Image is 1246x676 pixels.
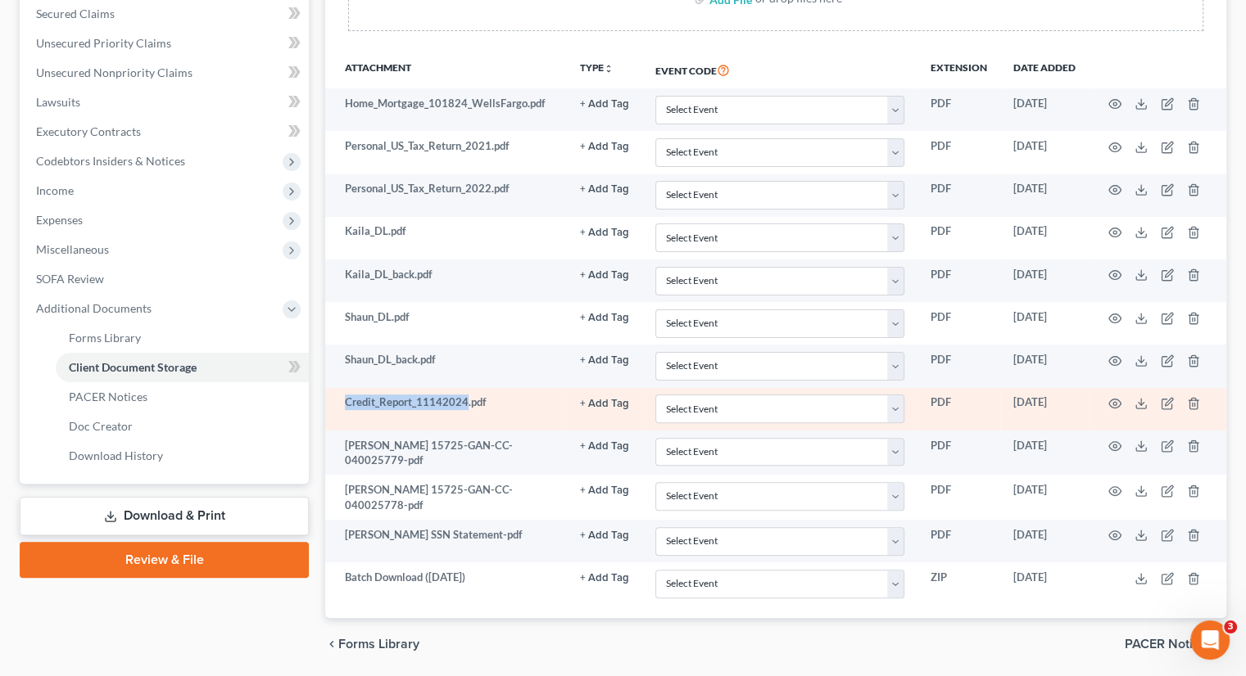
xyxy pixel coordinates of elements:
td: PDF [918,131,1000,174]
a: Executory Contracts [23,117,309,146]
span: Unsecured Priority Claims [36,36,171,50]
span: SOFA Review [36,272,104,286]
td: Batch Download ([DATE]) [325,562,567,605]
i: chevron_left [325,638,338,651]
td: [PERSON_NAME] 15725-GAN-CC-040025779-pdf [325,430,567,475]
a: SOFA Review [23,264,309,294]
td: PDF [918,430,1000,475]
span: Miscellaneous [36,242,109,256]
td: Personal_US_Tax_Return_2021.pdf [325,131,567,174]
a: + Add Tag [580,138,629,154]
td: PDF [918,88,1000,131]
th: Date added [1000,51,1089,88]
a: Doc Creator [56,412,309,441]
span: Client Document Storage [69,360,197,374]
th: Event Code [642,51,918,88]
button: + Add Tag [580,441,629,452]
a: Unsecured Nonpriority Claims [23,58,309,88]
button: + Add Tag [580,270,629,281]
span: Forms Library [338,638,419,651]
span: PACER Notices [1125,638,1213,651]
a: + Add Tag [580,352,629,367]
a: + Add Tag [580,394,629,410]
td: Home_Mortgage_101824_WellsFargo.pdf [325,88,567,131]
span: PACER Notices [69,390,147,403]
button: + Add Tag [580,573,629,584]
span: Codebtors Insiders & Notices [36,154,185,168]
button: + Add Tag [580,184,629,195]
th: Attachment [325,51,567,88]
a: + Add Tag [580,309,629,325]
button: + Add Tag [580,313,629,323]
iframe: Intercom live chat [1190,620,1230,660]
a: + Add Tag [580,96,629,111]
td: Kaila_DL_back.pdf [325,259,567,302]
a: Forms Library [56,323,309,353]
td: [DATE] [1000,388,1089,430]
span: Income [36,183,74,197]
td: [DATE] [1000,430,1089,475]
a: + Add Tag [580,223,629,239]
button: + Add Tag [580,99,629,110]
td: [DATE] [1000,562,1089,605]
td: Kaila_DL.pdf [325,217,567,259]
a: + Add Tag [580,267,629,282]
a: Download & Print [20,497,309,535]
button: + Add Tag [580,142,629,152]
th: Extension [918,51,1000,88]
span: 3 [1224,620,1237,633]
span: Executory Contracts [36,124,141,138]
td: [DATE] [1000,475,1089,520]
a: + Add Tag [580,527,629,543]
button: + Add Tag [580,485,629,496]
span: Secured Claims [36,7,115,20]
a: Unsecured Priority Claims [23,29,309,58]
a: PACER Notices [56,382,309,412]
span: Expenses [36,213,83,227]
a: + Add Tag [580,438,629,453]
td: PDF [918,259,1000,302]
td: PDF [918,302,1000,345]
td: PDF [918,388,1000,430]
a: Lawsuits [23,88,309,117]
td: [DATE] [1000,259,1089,302]
span: Unsecured Nonpriority Claims [36,65,193,79]
td: Credit_Report_11142024.pdf [325,388,567,430]
td: Personal_US_Tax_Return_2022.pdf [325,174,567,217]
span: Additional Documents [36,301,152,315]
td: PDF [918,174,1000,217]
i: unfold_more [604,64,614,74]
a: + Add Tag [580,482,629,498]
td: [PERSON_NAME] SSN Statement-pdf [325,520,567,562]
button: chevron_left Forms Library [325,638,419,651]
td: Shaun_DL_back.pdf [325,345,567,387]
td: [DATE] [1000,131,1089,174]
td: PDF [918,345,1000,387]
button: + Add Tag [580,355,629,366]
button: + Add Tag [580,399,629,409]
span: Forms Library [69,331,141,345]
td: [DATE] [1000,345,1089,387]
a: Download History [56,441,309,471]
td: Shaun_DL.pdf [325,302,567,345]
button: PACER Notices chevron_right [1125,638,1226,651]
a: Client Document Storage [56,353,309,382]
span: Lawsuits [36,95,80,109]
td: [DATE] [1000,217,1089,259]
td: PDF [918,475,1000,520]
span: Doc Creator [69,419,133,433]
td: [PERSON_NAME] 15725-GAN-CC-040025778-pdf [325,475,567,520]
td: PDF [918,217,1000,259]
td: [DATE] [1000,88,1089,131]
a: + Add Tag [580,181,629,196]
td: [DATE] [1000,520,1089,562]
td: [DATE] [1000,302,1089,345]
td: ZIP [918,562,1000,605]
button: TYPEunfold_more [580,63,614,74]
button: + Add Tag [580,530,629,541]
span: Download History [69,448,163,462]
a: Review & File [20,542,309,578]
td: [DATE] [1000,174,1089,217]
td: PDF [918,520,1000,562]
a: + Add Tag [580,570,629,585]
